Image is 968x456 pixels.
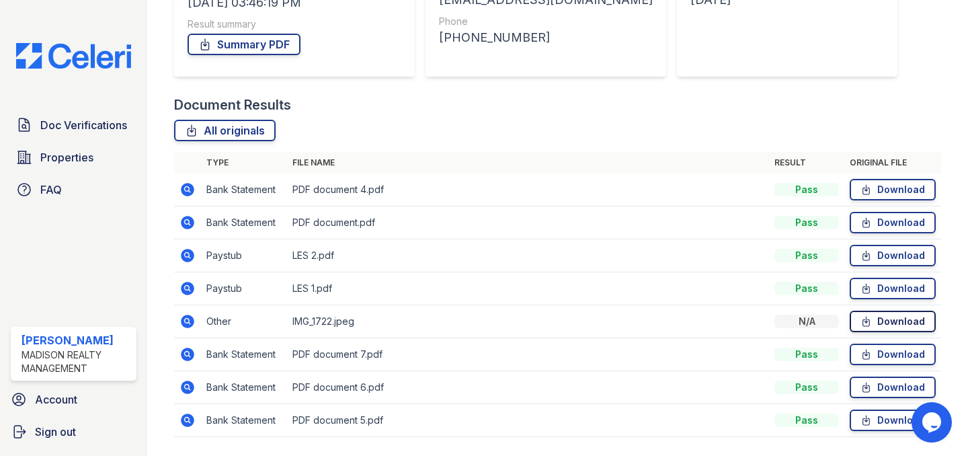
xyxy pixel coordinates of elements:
th: Original file [844,152,941,174]
td: PDF document 4.pdf [287,174,769,206]
td: IMG_1722.jpeg [287,305,769,338]
span: Properties [40,149,93,165]
div: Madison Realty Management [22,348,131,375]
span: FAQ [40,182,62,198]
a: Download [850,179,936,200]
td: Paystub [201,239,287,272]
div: Pass [774,348,839,361]
td: LES 2.pdf [287,239,769,272]
div: Phone [439,15,653,28]
a: Download [850,245,936,266]
a: FAQ [11,176,136,203]
td: Paystub [201,272,287,305]
a: All originals [174,120,276,141]
td: Bank Statement [201,404,287,437]
td: PDF document.pdf [287,206,769,239]
a: Download [850,410,936,431]
div: Pass [774,216,839,229]
iframe: chat widget [912,402,955,443]
div: Pass [774,282,839,295]
a: Account [5,386,142,413]
td: Bank Statement [201,174,287,206]
span: Account [35,391,77,408]
div: N/A [774,315,839,328]
img: CE_Logo_Blue-a8612792a0a2168367f1c8372b55b34899dd931a85d93a1a3d3e32e68fde9ad4.png [5,43,142,69]
td: Bank Statement [201,338,287,371]
td: LES 1.pdf [287,272,769,305]
a: Download [850,311,936,332]
th: Type [201,152,287,174]
div: Pass [774,183,839,196]
a: Download [850,212,936,233]
a: Download [850,377,936,398]
span: Doc Verifications [40,117,127,133]
td: Other [201,305,287,338]
td: Bank Statement [201,371,287,404]
div: Document Results [174,96,291,114]
div: Pass [774,414,839,427]
a: Download [850,344,936,365]
td: PDF document 6.pdf [287,371,769,404]
a: Doc Verifications [11,112,136,139]
div: Pass [774,381,839,394]
a: Summary PDF [188,34,300,55]
a: Sign out [5,418,142,445]
th: Result [769,152,844,174]
th: File name [287,152,769,174]
a: Properties [11,144,136,171]
div: [PERSON_NAME] [22,332,131,348]
td: PDF document 7.pdf [287,338,769,371]
td: PDF document 5.pdf [287,404,769,437]
div: Pass [774,249,839,262]
td: Bank Statement [201,206,287,239]
div: Result summary [188,17,401,31]
div: [PHONE_NUMBER] [439,28,653,47]
a: Download [850,278,936,299]
span: Sign out [35,424,76,440]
